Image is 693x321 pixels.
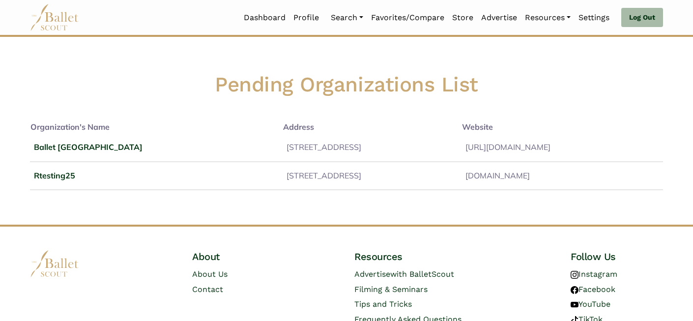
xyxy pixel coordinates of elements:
[289,7,323,28] a: Profile
[571,286,578,294] img: facebook logo
[575,7,613,28] a: Settings
[477,7,521,28] a: Advertise
[621,8,663,28] a: Log Out
[327,7,367,28] a: Search
[521,7,575,28] a: Resources
[192,250,285,263] h4: About
[462,162,663,190] td: [DOMAIN_NAME]
[571,271,578,279] img: instagram logo
[571,269,617,279] a: Instagram
[367,7,448,28] a: Favorites/Compare
[192,269,228,279] a: About Us
[571,301,578,309] img: youtube logo
[283,162,462,190] td: [STREET_ADDRESS]
[571,299,610,309] a: YouTube
[448,7,477,28] a: Store
[571,285,615,294] a: Facebook
[30,120,283,134] th: Organization's Name
[30,250,79,277] img: logo
[462,134,663,162] td: [URL][DOMAIN_NAME]
[283,134,462,162] td: [STREET_ADDRESS]
[283,120,462,134] th: Address
[240,7,289,28] a: Dashboard
[571,250,663,263] h4: Follow Us
[354,250,501,263] h4: Resources
[462,120,663,134] th: Website
[354,269,454,279] a: Advertisewith BalletScout
[30,37,663,103] h1: Pending Organizations List
[34,171,75,180] a: Rtesting25
[192,285,223,294] a: Contact
[354,299,412,309] a: Tips and Tricks
[34,142,143,152] a: Ballet [GEOGRAPHIC_DATA]
[354,285,428,294] a: Filming & Seminars
[390,269,454,279] span: with BalletScout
